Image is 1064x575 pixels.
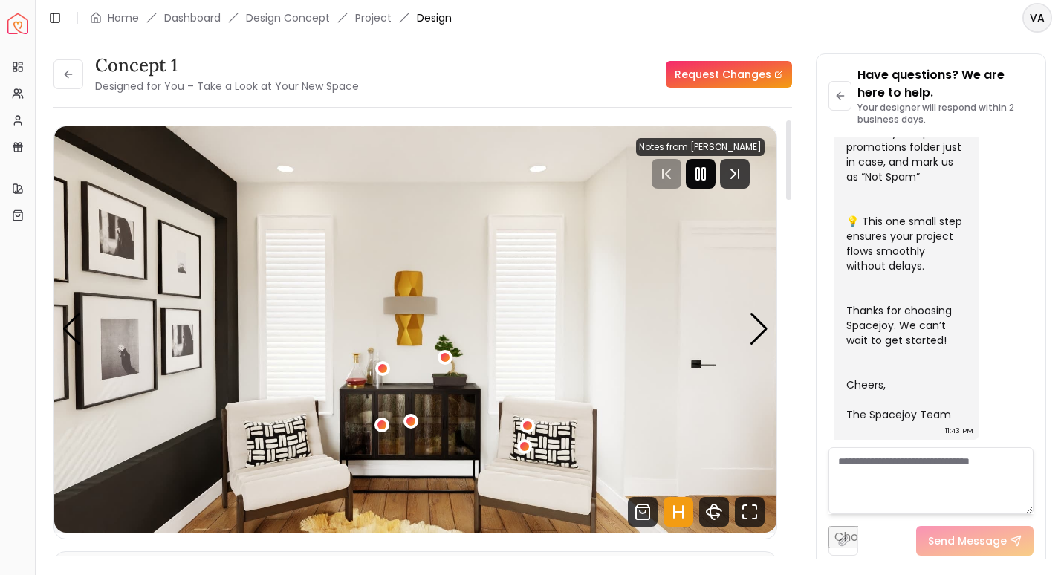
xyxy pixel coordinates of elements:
p: Your designer will respond within 2 business days. [857,102,1034,126]
img: Spacejoy Logo [7,13,28,34]
a: Request Changes [666,61,792,88]
a: Dashboard [164,10,221,25]
div: Notes from [PERSON_NAME] [636,138,765,156]
button: VA [1022,3,1052,33]
svg: 360 View [699,497,729,527]
a: Home [108,10,139,25]
div: Previous slide [62,313,82,345]
small: Designed for You – Take a Look at Your New Space [95,79,359,94]
div: Next slide [749,313,769,345]
div: Carousel [54,126,776,533]
nav: breadcrumb [90,10,452,25]
img: Design Render 1 [54,126,776,533]
svg: Hotspots Toggle [664,497,693,527]
svg: Pause [692,165,710,183]
div: 1 / 4 [54,126,776,533]
a: Project [355,10,392,25]
a: Spacejoy [7,13,28,34]
span: VA [1024,4,1051,31]
svg: Next Track [720,159,750,189]
svg: Shop Products from this design [628,497,658,527]
h3: concept 1 [95,53,359,77]
p: Have questions? We are here to help. [857,66,1034,102]
span: Design [417,10,452,25]
li: Design Concept [246,10,330,25]
div: 11:43 PM [945,423,973,438]
svg: Fullscreen [735,497,765,527]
